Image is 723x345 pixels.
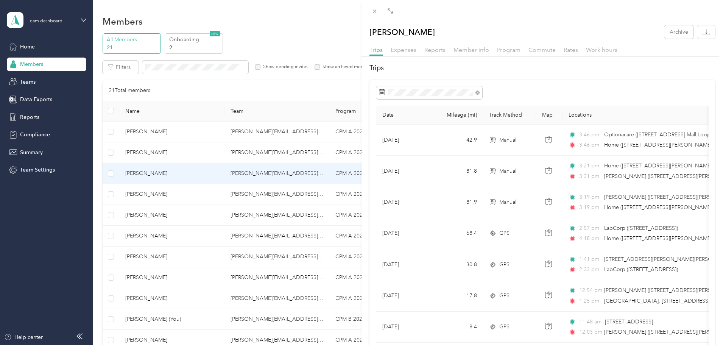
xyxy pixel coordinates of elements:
button: Archive [664,25,693,39]
span: 1:25 pm [579,297,601,305]
td: [DATE] [376,280,433,311]
span: Work hours [586,46,617,53]
span: GPS [499,261,510,269]
span: 3:46 pm [579,131,601,139]
span: 2:57 pm [579,224,601,233]
td: [DATE] [376,312,433,343]
td: [DATE] [376,156,433,187]
span: 3:21 pm [579,172,601,181]
span: 1:41 pm [579,255,601,264]
td: 42.9 [433,125,483,156]
span: Manual [499,167,516,175]
span: [STREET_ADDRESS] [605,318,653,325]
th: Date [376,106,433,125]
td: [DATE] [376,249,433,280]
span: Manual [499,198,516,206]
span: LabCorp ([STREET_ADDRESS]) [604,225,678,231]
span: Commute [528,46,556,53]
span: Rates [564,46,578,53]
span: 11:48 am [579,318,601,326]
span: GPS [499,292,510,300]
span: Reports [424,46,446,53]
span: 3:21 pm [579,162,601,170]
span: 3:19 pm [579,203,601,212]
span: GPS [499,323,510,331]
td: [DATE] [376,218,433,249]
span: 12:54 pm [579,286,601,295]
td: 17.8 [433,280,483,311]
span: 3:46 pm [579,141,601,149]
span: 2:33 pm [579,265,601,274]
td: 30.8 [433,249,483,280]
span: 3:19 pm [579,193,601,201]
span: 12:03 pm [579,328,601,336]
span: 4:18 pm [579,234,601,243]
td: [DATE] [376,125,433,156]
td: 68.4 [433,218,483,249]
th: Mileage (mi) [433,106,483,125]
iframe: Everlance-gr Chat Button Frame [681,303,723,345]
h2: Trips [369,63,715,73]
th: Track Method [483,106,536,125]
span: LabCorp ([STREET_ADDRESS]) [604,266,678,273]
p: [PERSON_NAME] [369,25,435,39]
th: Map [536,106,563,125]
td: [DATE] [376,187,433,218]
span: GPS [499,229,510,237]
span: Manual [499,136,516,144]
td: 81.8 [433,156,483,187]
span: Trips [369,46,383,53]
span: Program [497,46,520,53]
span: Expenses [391,46,416,53]
td: 81.9 [433,187,483,218]
td: 8.4 [433,312,483,343]
span: Member info [453,46,489,53]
